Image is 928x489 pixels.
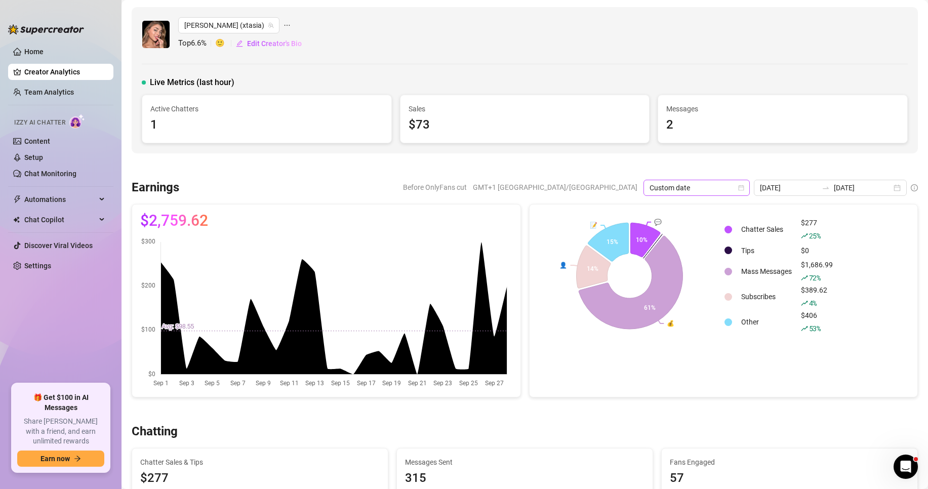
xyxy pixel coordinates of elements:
div: 1 [150,115,383,135]
span: $277 [140,469,380,488]
div: $389.62 [801,284,833,309]
a: Home [24,48,44,56]
span: Sales [409,103,641,114]
button: Earn nowarrow-right [17,451,104,467]
text: 💰 [667,319,674,327]
span: Messages [666,103,899,114]
span: info-circle [911,184,918,191]
a: Team Analytics [24,88,74,96]
span: Live Metrics (last hour) [150,76,234,89]
span: 4 % [809,298,817,308]
a: Settings [24,262,51,270]
span: Fans Engaged [670,457,909,468]
a: Content [24,137,50,145]
div: $0 [801,245,833,256]
img: Chat Copilot [13,216,20,223]
span: Active Chatters [150,103,383,114]
img: logo-BBDzfeDw.svg [8,24,84,34]
span: rise [801,274,808,281]
span: Anastasia (xtasia) [184,18,273,33]
text: 👤 [559,261,567,269]
span: to [822,184,830,192]
span: Chat Copilot [24,212,96,228]
div: $1,686.99 [801,259,833,283]
span: arrow-right [74,455,81,462]
td: Tips [737,242,796,258]
span: Before OnlyFans cut [403,180,467,195]
span: 25 % [809,231,821,240]
span: GMT+1 [GEOGRAPHIC_DATA]/[GEOGRAPHIC_DATA] [473,180,637,195]
td: Mass Messages [737,259,796,283]
a: Chat Monitoring [24,170,76,178]
span: Izzy AI Chatter [14,118,65,128]
span: Chatter Sales & Tips [140,457,380,468]
h3: Earnings [132,180,179,196]
td: Chatter Sales [737,217,796,241]
div: $73 [409,115,641,135]
span: 53 % [809,323,821,333]
span: Top 6.6 % [178,37,215,50]
button: Edit Creator's Bio [235,35,302,52]
div: 315 [405,469,644,488]
img: AI Chatter [69,114,85,129]
td: Subscribes [737,284,796,309]
span: 🙂 [215,37,235,50]
text: 💬 [654,218,662,226]
span: Automations [24,191,96,208]
span: edit [236,40,243,47]
span: Custom date [650,180,744,195]
input: Start date [760,182,818,193]
div: 2 [666,115,899,135]
span: ellipsis [284,17,291,33]
div: 57 [670,469,909,488]
a: Discover Viral Videos [24,241,93,250]
span: Messages Sent [405,457,644,468]
a: Setup [24,153,43,161]
span: calendar [738,185,744,191]
span: team [268,22,274,28]
input: End date [834,182,892,193]
h3: Chatting [132,424,178,440]
text: 📝 [590,221,597,229]
div: $277 [801,217,833,241]
a: Creator Analytics [24,64,105,80]
span: $2,759.62 [140,213,208,229]
td: Other [737,310,796,334]
span: Edit Creator's Bio [247,39,302,48]
span: rise [801,325,808,332]
iframe: Intercom live chat [894,455,918,479]
span: swap-right [822,184,830,192]
span: 72 % [809,273,821,282]
div: $406 [801,310,833,334]
img: Anastasia [142,21,170,48]
span: 🎁 Get $100 in AI Messages [17,393,104,413]
span: rise [801,232,808,239]
span: rise [801,300,808,307]
span: Earn now [41,455,70,463]
span: thunderbolt [13,195,21,203]
span: Share [PERSON_NAME] with a friend, and earn unlimited rewards [17,417,104,446]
